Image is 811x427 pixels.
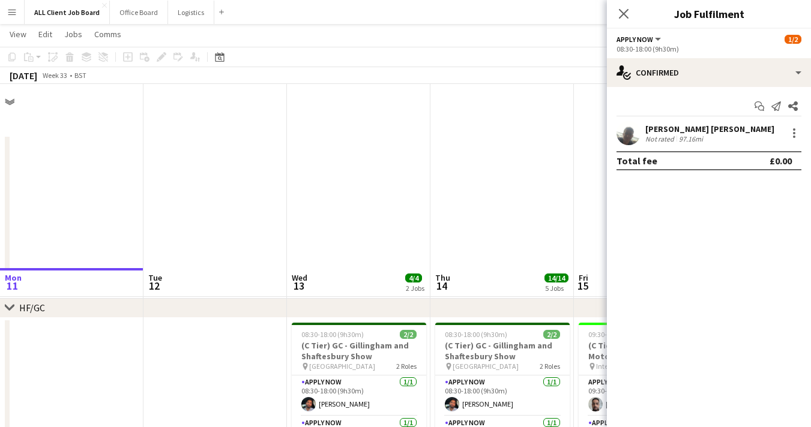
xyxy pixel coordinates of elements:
span: Week 33 [40,71,70,80]
span: Wed [292,272,307,283]
div: Total fee [617,155,657,167]
button: Logistics [168,1,214,24]
span: 15 [577,279,588,293]
a: Jobs [59,26,87,42]
h3: (C Tier) GC - Gillingham and Shaftesbury Show [292,340,426,362]
div: 2 Jobs [406,284,424,293]
span: 11 [3,279,22,293]
div: 5 Jobs [545,284,568,293]
span: [GEOGRAPHIC_DATA] [309,362,375,371]
span: 14/14 [544,273,568,282]
span: Fri [579,272,588,283]
span: 14 [433,279,450,293]
app-card-role: APPLY NOW1/108:30-18:00 (9h30m)[PERSON_NAME] [435,375,570,416]
span: 12 [146,279,162,293]
div: [PERSON_NAME] [PERSON_NAME] [645,124,774,134]
div: HF/GC [19,302,45,314]
span: 08:30-18:00 (9h30m) [445,330,507,339]
span: 2 Roles [540,362,560,371]
span: APPLY NOW [617,35,653,44]
h3: (C Tier) HF - The British Motorshow [579,340,713,362]
span: 4/4 [405,273,422,282]
a: Comms [89,26,126,42]
div: Not rated [645,134,677,143]
div: £0.00 [770,155,792,167]
a: View [5,26,31,42]
button: Office Board [110,1,168,24]
span: 2/2 [543,330,560,339]
div: 08:30-18:00 (9h30m) [617,44,801,53]
span: 08:30-18:00 (9h30m) [301,330,364,339]
span: Mon [5,272,22,283]
span: 2/2 [400,330,417,339]
app-card-role: APPLY NOW1/108:30-18:00 (9h30m)[PERSON_NAME] [292,375,426,416]
span: [GEOGRAPHIC_DATA] [453,362,519,371]
div: BST [74,71,86,80]
h3: (C Tier) GC - Gillingham and Shaftesbury Show [435,340,570,362]
app-card-role: APPLY NOW1/109:30-17:00 (7h30m)[PERSON_NAME] [579,375,713,416]
span: Tue [148,272,162,283]
div: [DATE] [10,70,37,82]
h3: Job Fulfilment [607,6,811,22]
div: 97.16mi [677,134,705,143]
span: Edit [38,29,52,40]
span: 09:30-17:00 (7h30m) [588,330,651,339]
span: 13 [290,279,307,293]
span: Jobs [64,29,82,40]
span: Thu [435,272,450,283]
button: ALL Client Job Board [25,1,110,24]
button: APPLY NOW [617,35,663,44]
span: 2 Roles [396,362,417,371]
a: Edit [34,26,57,42]
span: View [10,29,26,40]
div: Confirmed [607,58,811,87]
span: International Exhibition & Conference Centre [596,362,683,371]
span: Comms [94,29,121,40]
span: 1/2 [785,35,801,44]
